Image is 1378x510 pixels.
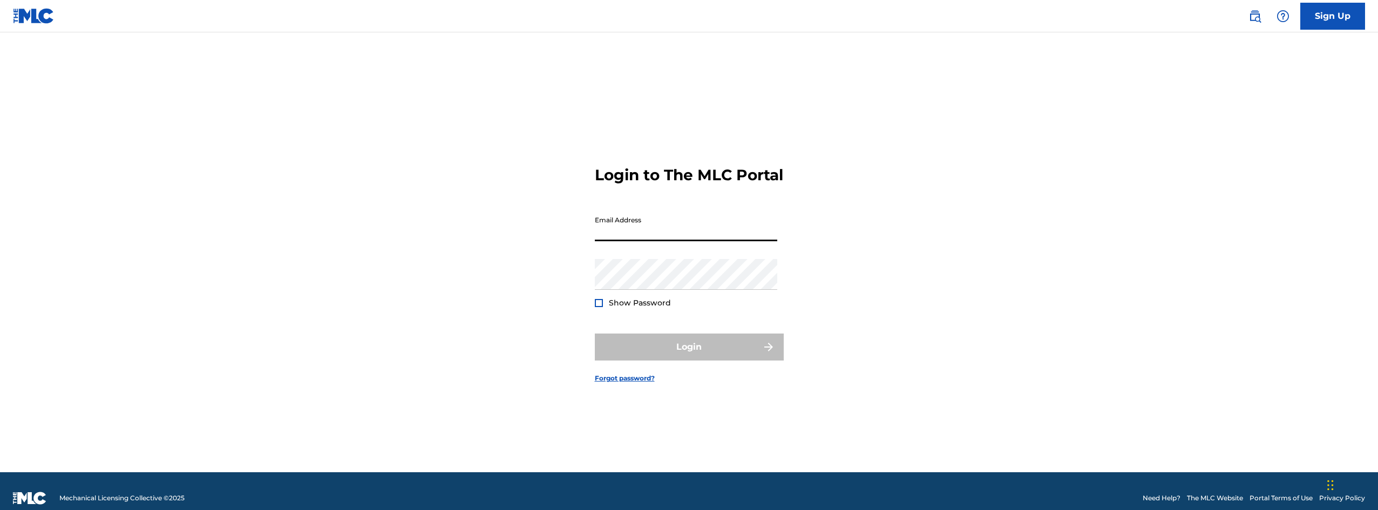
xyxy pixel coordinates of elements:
a: Forgot password? [595,373,655,383]
div: Help [1272,5,1294,27]
a: Need Help? [1143,493,1180,503]
img: logo [13,492,46,505]
img: help [1277,10,1289,23]
h3: Login to The MLC Portal [595,166,783,185]
a: Portal Terms of Use [1250,493,1313,503]
img: MLC Logo [13,8,55,24]
iframe: Chat Widget [1324,458,1378,510]
a: Public Search [1244,5,1266,27]
a: The MLC Website [1187,493,1243,503]
span: Show Password [609,298,671,308]
div: Arrastar [1327,469,1334,501]
div: Widget de chat [1324,458,1378,510]
img: search [1248,10,1261,23]
span: Mechanical Licensing Collective © 2025 [59,493,185,503]
a: Sign Up [1300,3,1365,30]
a: Privacy Policy [1319,493,1365,503]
